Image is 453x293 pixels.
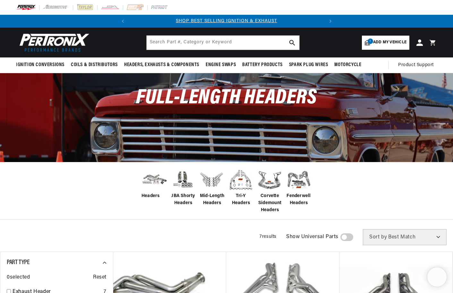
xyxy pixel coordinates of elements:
span: Spark Plug Wires [289,62,328,68]
a: Fenderwell Headers Fenderwell Headers [286,167,312,207]
span: Coils & Distributors [71,62,118,68]
span: Show Universal Parts [286,233,338,241]
span: Battery Products [242,62,283,68]
div: Announcement [129,18,324,25]
summary: Spark Plug Wires [286,57,331,73]
span: 0 selected [7,273,30,282]
summary: Coils & Distributors [68,57,121,73]
a: Tri-Y Headers Tri-Y Headers [228,167,254,207]
span: Full-Length Headers [136,88,317,108]
summary: Engine Swaps [202,57,239,73]
span: Sort by [369,235,387,240]
a: Mid-Length Headers Mid-Length Headers [199,167,225,207]
select: Sort by [363,229,447,245]
span: Tri-Y Headers [228,193,254,207]
span: 7 results [260,234,277,239]
span: Headers, Exhausts & Components [124,62,199,68]
span: Part Type [7,259,30,266]
span: Ignition Conversions [16,62,64,68]
button: search button [285,36,299,50]
img: Pertronix [16,31,90,54]
img: Tri-Y Headers [228,167,254,193]
button: Translation missing: en.sections.announcements.previous_announcement [116,15,129,28]
summary: Product Support [398,57,437,73]
span: Headers [141,193,160,200]
span: Add my vehicle [373,39,406,46]
span: Mid-Length Headers [199,193,225,207]
span: 1 [368,39,373,44]
summary: Headers, Exhausts & Components [121,57,202,73]
span: Fenderwell Headers [286,193,312,207]
img: Corvette Sidemount Headers [257,167,283,193]
span: Reset [93,273,107,282]
input: Search Part #, Category or Keyword [147,36,299,50]
summary: Ignition Conversions [16,57,68,73]
button: Translation missing: en.sections.announcements.next_announcement [324,15,337,28]
img: JBA Shorty Headers [170,169,196,190]
a: Headers Headers [141,167,167,200]
a: Corvette Sidemount Headers Corvette Sidemount Headers [257,167,283,214]
img: Fenderwell Headers [286,167,312,193]
img: Mid-Length Headers [199,167,225,193]
summary: Motorcycle [331,57,364,73]
a: SHOP BEST SELLING IGNITION & EXHAUST [176,19,277,23]
div: 1 of 2 [129,18,324,25]
span: Motorcycle [334,62,361,68]
a: 1Add my vehicle [362,36,409,50]
img: Headers [141,169,167,190]
a: JBA Shorty Headers JBA Shorty Headers [170,167,196,207]
span: Product Support [398,62,434,69]
span: Corvette Sidemount Headers [257,193,283,214]
span: JBA Shorty Headers [170,193,196,207]
span: Engine Swaps [206,62,236,68]
summary: Battery Products [239,57,286,73]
